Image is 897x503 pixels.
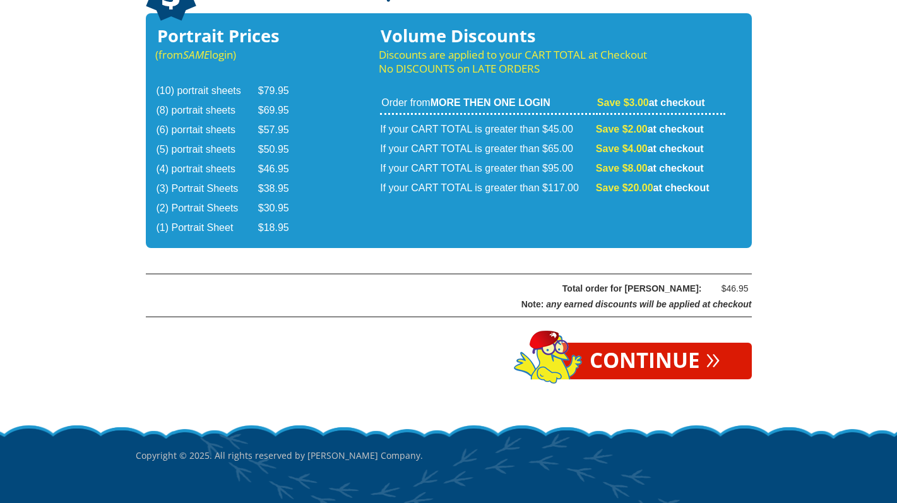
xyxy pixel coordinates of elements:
td: (1) Portrait Sheet [157,219,257,237]
strong: at checkout [596,124,704,134]
td: $30.95 [258,199,305,218]
td: (8) portrait sheets [157,102,257,120]
span: Save $20.00 [596,182,653,193]
td: (2) Portrait Sheets [157,199,257,218]
strong: at checkout [596,163,704,174]
strong: at checkout [596,182,710,193]
td: $38.95 [258,180,305,198]
td: $79.95 [258,82,305,100]
td: If your CART TOTAL is greater than $45.00 [380,116,595,139]
div: Total order for [PERSON_NAME]: [178,281,702,297]
span: Save $4.00 [596,143,648,154]
span: Note: [521,299,544,309]
span: Save $8.00 [596,163,648,174]
h3: Volume Discounts [379,29,726,43]
p: Discounts are applied to your CART TOTAL at Checkout No DISCOUNTS on LATE ORDERS [379,48,726,76]
a: Continue» [558,343,752,379]
h3: Portrait Prices [155,29,306,43]
span: » [706,350,720,364]
em: SAME [183,47,210,62]
p: Copyright © 2025. All rights reserved by [PERSON_NAME] Company. [136,423,762,488]
div: $46.95 [711,281,749,297]
td: $50.95 [258,141,305,159]
strong: at checkout [597,97,705,108]
td: If your CART TOTAL is greater than $65.00 [380,140,595,158]
p: (from login) [155,48,306,62]
td: (5) portrait sheets [157,141,257,159]
td: $69.95 [258,102,305,120]
strong: at checkout [596,143,704,154]
span: any earned discounts will be applied at checkout [546,299,751,309]
td: If your CART TOTAL is greater than $95.00 [380,160,595,178]
td: If your CART TOTAL is greater than $117.00 [380,179,595,198]
td: $57.95 [258,121,305,139]
td: (3) Portrait Sheets [157,180,257,198]
span: Save $2.00 [596,124,648,134]
td: $46.95 [258,160,305,179]
td: $18.95 [258,219,305,237]
td: Order from [380,96,595,115]
span: Save $3.00 [597,97,649,108]
strong: MORE THEN ONE LOGIN [431,97,550,108]
td: (4) portrait sheets [157,160,257,179]
td: (6) porrtait sheets [157,121,257,139]
td: (10) portrait sheets [157,82,257,100]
